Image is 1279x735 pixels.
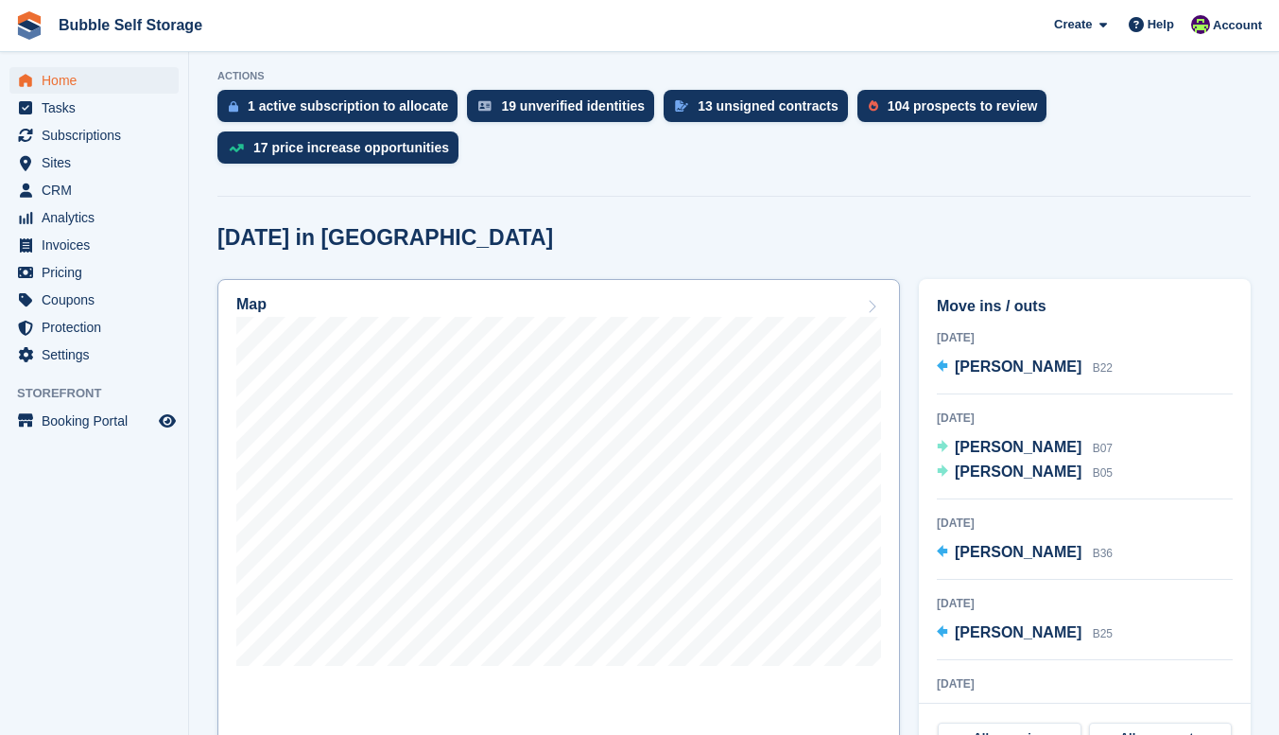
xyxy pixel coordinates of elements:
[888,98,1038,114] div: 104 prospects to review
[675,100,688,112] img: contract_signature_icon-13c848040528278c33f63329250d36e43548de30e8caae1d1a13099fd9432cc5.svg
[1093,361,1113,375] span: B22
[42,204,155,231] span: Analytics
[1191,15,1210,34] img: Tom Gilmore
[229,100,238,113] img: active_subscription_to_allocate_icon-d502201f5373d7db506a760aba3b589e785aa758c864c3986d89f69b8ff3...
[42,177,155,203] span: CRM
[217,70,1251,82] p: ACTIONS
[17,384,188,403] span: Storefront
[42,67,155,94] span: Home
[42,287,155,313] span: Coupons
[156,410,179,432] a: Preview store
[9,122,179,149] a: menu
[42,149,155,176] span: Sites
[253,140,449,155] div: 17 price increase opportunities
[9,232,179,258] a: menu
[937,595,1233,612] div: [DATE]
[15,11,43,40] img: stora-icon-8386f47178a22dfd0bd8f6a31ec36ba5ce8667c1dd55bd0f319d3a0aa187defe.svg
[955,439,1081,455] span: [PERSON_NAME]
[42,314,155,341] span: Protection
[955,544,1081,560] span: [PERSON_NAME]
[9,314,179,341] a: menu
[955,464,1081,480] span: [PERSON_NAME]
[1213,16,1262,35] span: Account
[1093,466,1113,480] span: B05
[937,541,1113,566] a: [PERSON_NAME] B36
[42,95,155,121] span: Tasks
[869,100,878,112] img: prospect-51fa495bee0391a8d652442698ab0144808aea92771e9ea1ae160a38d050c398.svg
[217,90,467,131] a: 1 active subscription to allocate
[1093,442,1113,455] span: B07
[1093,547,1113,560] span: B36
[937,356,1113,380] a: [PERSON_NAME] B22
[217,225,553,251] h2: [DATE] in [GEOGRAPHIC_DATA]
[1148,15,1174,34] span: Help
[1054,15,1092,34] span: Create
[937,675,1233,692] div: [DATE]
[9,259,179,286] a: menu
[9,287,179,313] a: menu
[42,232,155,258] span: Invoices
[937,410,1233,427] div: [DATE]
[937,515,1233,532] div: [DATE]
[698,98,838,114] div: 13 unsigned contracts
[937,621,1113,646] a: [PERSON_NAME] B25
[937,295,1233,318] h2: Move ins / outs
[9,95,179,121] a: menu
[9,177,179,203] a: menu
[217,131,468,173] a: 17 price increase opportunities
[248,98,448,114] div: 1 active subscription to allocate
[937,461,1113,485] a: [PERSON_NAME] B05
[857,90,1057,131] a: 104 prospects to review
[937,329,1233,346] div: [DATE]
[9,408,179,434] a: menu
[9,67,179,94] a: menu
[42,122,155,149] span: Subscriptions
[501,98,645,114] div: 19 unverified identities
[9,341,179,368] a: menu
[1093,627,1113,640] span: B25
[467,90,664,131] a: 19 unverified identities
[42,341,155,368] span: Settings
[955,624,1081,640] span: [PERSON_NAME]
[9,149,179,176] a: menu
[42,259,155,286] span: Pricing
[42,408,155,434] span: Booking Portal
[236,296,267,313] h2: Map
[478,100,492,112] img: verify_identity-adf6edd0f0f0b5bbfe63781bf79b02c33cf7c696d77639b501bdc392416b5a36.svg
[937,436,1113,461] a: [PERSON_NAME] B07
[955,359,1081,375] span: [PERSON_NAME]
[51,9,210,41] a: Bubble Self Storage
[9,204,179,231] a: menu
[664,90,857,131] a: 13 unsigned contracts
[229,144,244,152] img: price_increase_opportunities-93ffe204e8149a01c8c9dc8f82e8f89637d9d84a8eef4429ea346261dce0b2c0.svg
